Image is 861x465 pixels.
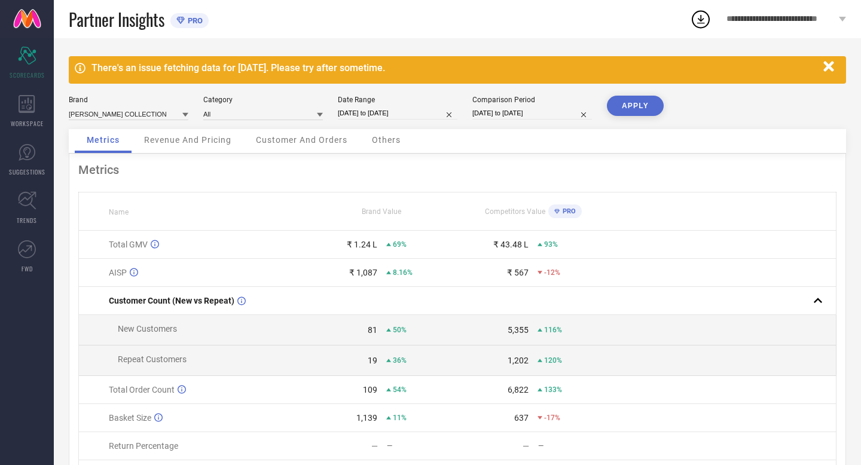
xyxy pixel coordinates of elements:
span: Total GMV [109,240,148,249]
span: 116% [544,326,562,334]
span: Customer Count (New vs Repeat) [109,296,234,305]
div: — [523,441,529,451]
span: Return Percentage [109,441,178,451]
input: Select comparison period [472,107,592,120]
div: 6,822 [508,385,529,394]
span: Total Order Count [109,385,175,394]
div: 1,139 [356,413,377,423]
span: Others [372,135,401,145]
div: Category [203,96,323,104]
div: Open download list [690,8,712,30]
div: 5,355 [508,325,529,335]
span: Metrics [87,135,120,145]
span: 133% [544,386,562,394]
div: — [371,441,378,451]
span: -12% [544,268,560,277]
button: APPLY [607,96,664,116]
span: SUGGESTIONS [9,167,45,176]
div: Comparison Period [472,96,592,104]
span: -17% [544,414,560,422]
span: Name [109,208,129,216]
span: New Customers [118,324,177,334]
div: ₹ 567 [507,268,529,277]
div: Date Range [338,96,457,104]
div: 637 [514,413,529,423]
span: TRENDS [17,216,37,225]
span: Revenue And Pricing [144,135,231,145]
span: Competitors Value [485,207,545,216]
div: ₹ 1,087 [349,268,377,277]
div: 81 [368,325,377,335]
div: ₹ 43.48 L [493,240,529,249]
span: Basket Size [109,413,151,423]
span: 69% [393,240,407,249]
span: PRO [560,207,576,215]
div: 109 [363,385,377,394]
span: Brand Value [362,207,401,216]
div: 19 [368,356,377,365]
div: — [387,442,457,450]
span: FWD [22,264,33,273]
span: 8.16% [393,268,413,277]
span: 54% [393,386,407,394]
span: 11% [393,414,407,422]
span: 50% [393,326,407,334]
span: AISP [109,268,127,277]
div: ₹ 1.24 L [347,240,377,249]
span: Repeat Customers [118,354,187,364]
span: 93% [544,240,558,249]
span: Customer And Orders [256,135,347,145]
span: 120% [544,356,562,365]
input: Select date range [338,107,457,120]
div: Brand [69,96,188,104]
div: There's an issue fetching data for [DATE]. Please try after sometime. [91,62,817,74]
div: Metrics [78,163,836,177]
span: Partner Insights [69,7,164,32]
span: SCORECARDS [10,71,45,79]
div: — [538,442,608,450]
span: 36% [393,356,407,365]
div: 1,202 [508,356,529,365]
span: WORKSPACE [11,119,44,128]
span: PRO [185,16,203,25]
